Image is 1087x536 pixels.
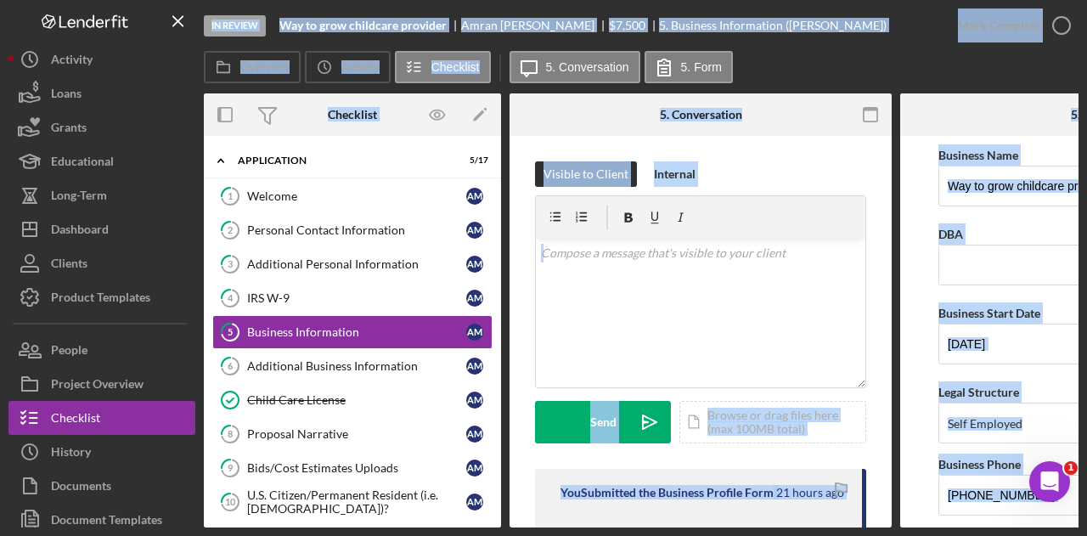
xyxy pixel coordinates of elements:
button: Documents [8,469,195,503]
div: 5. Conversation [660,108,742,121]
button: Grants [8,110,195,144]
div: Send [590,401,617,443]
div: History [51,435,91,473]
label: Business Start Date [938,306,1040,320]
button: Checklist [395,51,491,83]
div: Long-Term [51,178,107,217]
div: Self Employed [948,417,1022,431]
div: A M [466,188,483,205]
a: 1WelcomeAM [212,179,493,213]
button: 5. Form [645,51,733,83]
div: People [51,333,87,371]
button: Internal [645,161,704,187]
button: Send [535,401,671,443]
tspan: 4 [228,292,234,303]
div: Business Information [247,325,466,339]
div: Welcome [247,189,466,203]
div: Personal Contact Information [247,223,466,237]
div: Product Templates [51,280,150,319]
label: Business Phone [938,457,1021,471]
button: Overview [204,51,301,83]
a: 3Additional Personal InformationAM [212,247,493,281]
tspan: 9 [228,462,234,473]
div: Activity [51,42,93,81]
div: Documents [51,469,111,507]
div: 5. Business Information ([PERSON_NAME]) [659,19,887,32]
a: 4IRS W-9AM [212,281,493,315]
tspan: 2 [228,224,233,235]
a: History [8,435,195,469]
div: Child Care License [247,393,466,407]
a: Loans [8,76,195,110]
div: 5 / 17 [458,155,488,166]
label: 5. Form [681,60,722,74]
div: Additional Personal Information [247,257,466,271]
div: Additional Business Information [247,359,466,373]
button: Checklist [8,401,195,435]
span: 1 [1064,461,1078,475]
a: 8Proposal NarrativeAM [212,417,493,451]
button: 5. Conversation [510,51,640,83]
div: A M [466,460,483,477]
div: Checklist [51,401,100,439]
div: A M [466,494,483,511]
a: Child Care LicenseAM [212,383,493,417]
div: Educational [51,144,114,183]
a: 10U.S. Citizen/Permanent Resident (i.e. [DEMOGRAPHIC_DATA])?AM [212,485,493,519]
tspan: 3 [228,258,233,269]
div: A M [466,256,483,273]
div: Loans [51,76,82,115]
div: In Review [204,15,266,37]
label: Activity [341,60,379,74]
div: Application [238,155,446,166]
iframe: Intercom live chat [1029,461,1070,502]
tspan: 6 [228,360,234,371]
a: 2Personal Contact InformationAM [212,213,493,247]
div: Clients [51,246,87,285]
b: Way to grow childcare provider [279,19,447,32]
button: Clients [8,246,195,280]
div: Grants [51,110,87,149]
div: Checklist [328,108,377,121]
button: Dashboard [8,212,195,246]
tspan: 5 [228,326,233,337]
tspan: 10 [225,496,236,507]
a: 5Business InformationAM [212,315,493,349]
div: Internal [654,161,696,187]
div: A M [466,358,483,375]
button: Educational [8,144,195,178]
div: Project Overview [51,367,144,405]
tspan: 8 [228,428,233,439]
button: Project Overview [8,367,195,401]
div: Mark Complete [958,8,1040,42]
label: Business Name [938,148,1018,162]
time: 2025-09-24 20:38 [776,486,844,499]
div: You Submitted the Business Profile Form [560,486,774,499]
button: Activity [8,42,195,76]
button: Product Templates [8,280,195,314]
label: DBA [938,227,963,241]
button: People [8,333,195,367]
button: Long-Term [8,178,195,212]
div: Amran [PERSON_NAME] [461,19,609,32]
div: Visible to Client [543,161,628,187]
a: 9Bids/Cost Estimates UploadsAM [212,451,493,485]
tspan: 1 [228,190,233,201]
div: Dashboard [51,212,109,251]
label: Checklist [431,60,480,74]
button: Mark Complete [941,8,1079,42]
div: A M [466,426,483,443]
label: 5. Conversation [546,60,629,74]
label: Overview [240,60,290,74]
div: A M [466,392,483,409]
